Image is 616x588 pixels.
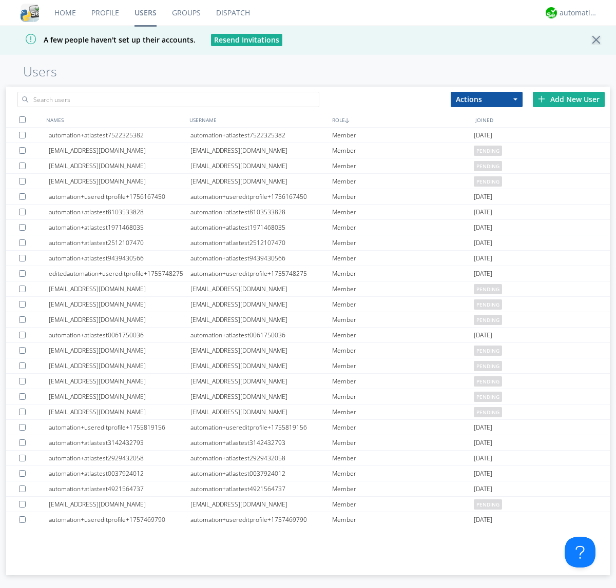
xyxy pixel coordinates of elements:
[6,235,610,251] a: automation+atlastest2512107470automation+atlastest2512107470Member[DATE]
[6,374,610,389] a: [EMAIL_ADDRESS][DOMAIN_NAME][EMAIL_ADDRESS][DOMAIN_NAME]Memberpending
[49,312,190,327] div: [EMAIL_ADDRESS][DOMAIN_NAME]
[332,374,474,389] div: Member
[49,128,190,143] div: automation+atlastest7522325382
[332,128,474,143] div: Member
[332,404,474,419] div: Member
[332,512,474,527] div: Member
[474,315,502,325] span: pending
[474,420,492,435] span: [DATE]
[190,497,332,512] div: [EMAIL_ADDRESS][DOMAIN_NAME]
[6,389,610,404] a: [EMAIL_ADDRESS][DOMAIN_NAME][EMAIL_ADDRESS][DOMAIN_NAME]Memberpending
[474,128,492,143] span: [DATE]
[49,512,190,527] div: automation+usereditprofile+1757469790
[474,220,492,235] span: [DATE]
[190,281,332,296] div: [EMAIL_ADDRESS][DOMAIN_NAME]
[190,266,332,281] div: automation+usereditprofile+1755748275
[474,205,492,220] span: [DATE]
[474,361,502,371] span: pending
[190,189,332,204] div: automation+usereditprofile+1756167450
[474,328,492,343] span: [DATE]
[6,312,610,328] a: [EMAIL_ADDRESS][DOMAIN_NAME][EMAIL_ADDRESS][DOMAIN_NAME]Memberpending
[190,389,332,404] div: [EMAIL_ADDRESS][DOMAIN_NAME]
[474,189,492,205] span: [DATE]
[211,34,282,46] button: Resend Invitations
[332,235,474,250] div: Member
[6,481,610,497] a: automation+atlastest4921564737automation+atlastest4921564737Member[DATE]
[332,343,474,358] div: Member
[49,451,190,465] div: automation+atlastest2929432058
[474,451,492,466] span: [DATE]
[190,404,332,419] div: [EMAIL_ADDRESS][DOMAIN_NAME]
[538,95,545,103] img: plus.svg
[474,376,502,387] span: pending
[474,284,502,294] span: pending
[533,92,605,107] div: Add New User
[332,266,474,281] div: Member
[21,4,39,22] img: cddb5a64eb264b2086981ab96f4c1ba7
[190,251,332,266] div: automation+atlastest9439430566
[49,158,190,173] div: [EMAIL_ADDRESS][DOMAIN_NAME]
[560,8,598,18] div: automation+atlas
[330,112,473,127] div: ROLE
[6,358,610,374] a: [EMAIL_ADDRESS][DOMAIN_NAME][EMAIL_ADDRESS][DOMAIN_NAME]Memberpending
[474,146,502,156] span: pending
[451,92,523,107] button: Actions
[6,128,610,143] a: automation+atlastest7522325382automation+atlastest7522325382Member[DATE]
[6,266,610,281] a: editedautomation+usereditprofile+1755748275automation+usereditprofile+1755748275Member[DATE]
[332,143,474,158] div: Member
[332,358,474,373] div: Member
[6,281,610,297] a: [EMAIL_ADDRESS][DOMAIN_NAME][EMAIL_ADDRESS][DOMAIN_NAME]Memberpending
[6,451,610,466] a: automation+atlastest2929432058automation+atlastest2929432058Member[DATE]
[474,346,502,356] span: pending
[6,297,610,312] a: [EMAIL_ADDRESS][DOMAIN_NAME][EMAIL_ADDRESS][DOMAIN_NAME]Memberpending
[190,420,332,435] div: automation+usereditprofile+1755819156
[332,158,474,173] div: Member
[474,466,492,481] span: [DATE]
[49,205,190,219] div: automation+atlastest8103533828
[6,420,610,435] a: automation+usereditprofile+1755819156automation+usereditprofile+1755819156Member[DATE]
[6,174,610,189] a: [EMAIL_ADDRESS][DOMAIN_NAME][EMAIL_ADDRESS][DOMAIN_NAME]Memberpending
[190,297,332,312] div: [EMAIL_ADDRESS][DOMAIN_NAME]
[49,189,190,204] div: automation+usereditprofile+1756167450
[332,481,474,496] div: Member
[6,512,610,528] a: automation+usereditprofile+1757469790automation+usereditprofile+1757469790Member[DATE]
[190,235,332,250] div: automation+atlastest2512107470
[474,235,492,251] span: [DATE]
[49,404,190,419] div: [EMAIL_ADDRESS][DOMAIN_NAME]
[49,435,190,450] div: automation+atlastest3142432793
[49,497,190,512] div: [EMAIL_ADDRESS][DOMAIN_NAME]
[474,299,502,310] span: pending
[6,343,610,358] a: [EMAIL_ADDRESS][DOMAIN_NAME][EMAIL_ADDRESS][DOMAIN_NAME]Memberpending
[49,328,190,342] div: automation+atlastest0061750036
[474,266,492,281] span: [DATE]
[49,235,190,250] div: automation+atlastest2512107470
[190,512,332,527] div: automation+usereditprofile+1757469790
[49,343,190,358] div: [EMAIL_ADDRESS][DOMAIN_NAME]
[190,358,332,373] div: [EMAIL_ADDRESS][DOMAIN_NAME]
[6,251,610,266] a: automation+atlastest9439430566automation+atlastest9439430566Member[DATE]
[474,435,492,451] span: [DATE]
[49,466,190,481] div: automation+atlastest0037924012
[6,220,610,235] a: automation+atlastest1971468035automation+atlastest1971468035Member[DATE]
[332,389,474,404] div: Member
[190,435,332,450] div: automation+atlastest3142432793
[6,158,610,174] a: [EMAIL_ADDRESS][DOMAIN_NAME][EMAIL_ADDRESS][DOMAIN_NAME]Memberpending
[546,7,557,18] img: d2d01cd9b4174d08988066c6d424eccd
[49,389,190,404] div: [EMAIL_ADDRESS][DOMAIN_NAME]
[474,512,492,528] span: [DATE]
[474,481,492,497] span: [DATE]
[190,205,332,219] div: automation+atlastest8103533828
[190,220,332,235] div: automation+atlastest1971468035
[6,328,610,343] a: automation+atlastest0061750036automation+atlastest0061750036Member[DATE]
[565,537,595,567] iframe: Toggle Customer Support
[332,189,474,204] div: Member
[190,174,332,189] div: [EMAIL_ADDRESS][DOMAIN_NAME]
[49,420,190,435] div: automation+usereditprofile+1755819156
[49,481,190,496] div: automation+atlastest4921564737
[474,499,502,510] span: pending
[49,174,190,189] div: [EMAIL_ADDRESS][DOMAIN_NAME]
[474,161,502,171] span: pending
[332,497,474,512] div: Member
[8,35,196,45] span: A few people haven't set up their accounts.
[187,112,330,127] div: USERNAME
